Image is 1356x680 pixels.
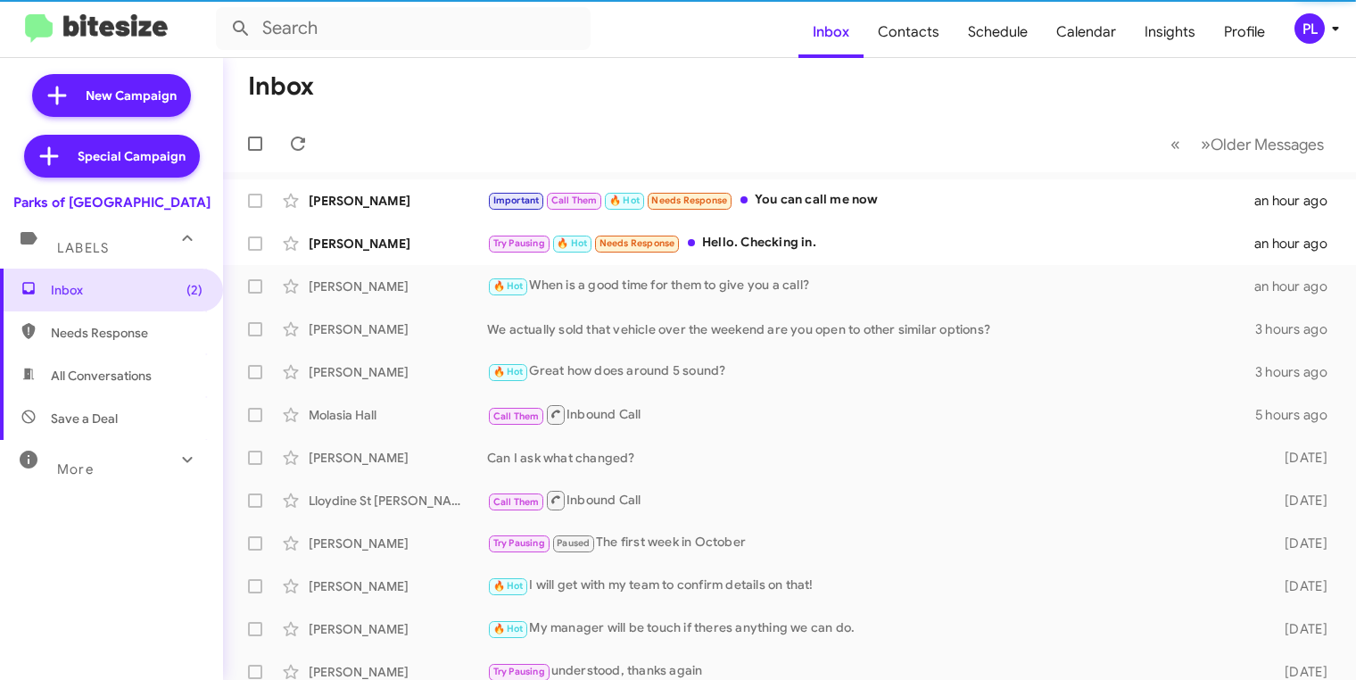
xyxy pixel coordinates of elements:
div: Lloydine St [PERSON_NAME] [309,492,487,510]
span: Call Them [493,410,540,422]
div: [PERSON_NAME] [309,192,487,210]
a: Special Campaign [24,135,200,178]
div: I will get with my team to confirm details on that! [487,576,1262,596]
div: [PERSON_NAME] [309,278,487,295]
a: Inbox [798,6,864,58]
nav: Page navigation example [1161,126,1335,162]
div: Can I ask what changed? [487,449,1262,467]
span: 🔥 Hot [493,280,524,292]
span: (2) [186,281,203,299]
div: an hour ago [1254,278,1342,295]
div: PL [1294,13,1325,44]
div: Inbound Call [487,489,1262,511]
div: [PERSON_NAME] [309,235,487,253]
div: The first week in October [487,533,1262,553]
span: Call Them [551,195,598,206]
a: Insights [1130,6,1210,58]
a: New Campaign [32,74,191,117]
div: Hello. Checking in. [487,233,1254,253]
span: Try Pausing [493,537,545,549]
span: Important [493,195,540,206]
span: All Conversations [51,367,152,385]
div: [PERSON_NAME] [309,320,487,338]
div: My manager will be touch if theres anything we can do. [487,618,1262,639]
div: [PERSON_NAME] [309,577,487,595]
span: 🔥 Hot [493,366,524,377]
div: 5 hours ago [1255,406,1342,424]
h1: Inbox [248,72,314,101]
div: an hour ago [1254,235,1342,253]
div: You can call me now [487,190,1254,211]
span: 🔥 Hot [557,237,587,249]
div: [DATE] [1262,577,1342,595]
div: 3 hours ago [1255,363,1342,381]
span: Paused [557,537,590,549]
span: Needs Response [51,324,203,342]
button: Previous [1160,126,1191,162]
a: Schedule [954,6,1042,58]
a: Profile [1210,6,1279,58]
div: When is a good time for them to give you a call? [487,276,1254,296]
button: PL [1279,13,1336,44]
div: Parks of [GEOGRAPHIC_DATA] [13,194,211,211]
span: More [57,461,94,477]
span: Special Campaign [78,147,186,165]
span: Try Pausing [493,237,545,249]
span: New Campaign [86,87,177,104]
span: Older Messages [1211,135,1324,154]
div: 3 hours ago [1255,320,1342,338]
div: [PERSON_NAME] [309,535,487,552]
input: Search [216,7,591,50]
span: 🔥 Hot [493,623,524,634]
span: Try Pausing [493,666,545,677]
span: Call Them [493,496,540,508]
div: [PERSON_NAME] [309,363,487,381]
div: Great how does around 5 sound? [487,361,1255,382]
span: » [1201,133,1211,155]
div: We actually sold that vehicle over the weekend are you open to other similar options? [487,320,1255,338]
span: Labels [57,240,109,256]
div: an hour ago [1254,192,1342,210]
span: Inbox [51,281,203,299]
div: [PERSON_NAME] [309,449,487,467]
span: Needs Response [599,237,675,249]
span: Save a Deal [51,410,118,427]
span: 🔥 Hot [493,580,524,592]
span: 🔥 Hot [609,195,640,206]
span: « [1170,133,1180,155]
div: [DATE] [1262,492,1342,510]
button: Next [1190,126,1335,162]
div: Inbound Call [487,403,1255,426]
div: [DATE] [1262,620,1342,638]
div: Molasia Hall [309,406,487,424]
div: [DATE] [1262,449,1342,467]
a: Calendar [1042,6,1130,58]
span: Needs Response [651,195,727,206]
div: [DATE] [1262,535,1342,552]
a: Contacts [864,6,954,58]
div: [PERSON_NAME] [309,620,487,638]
